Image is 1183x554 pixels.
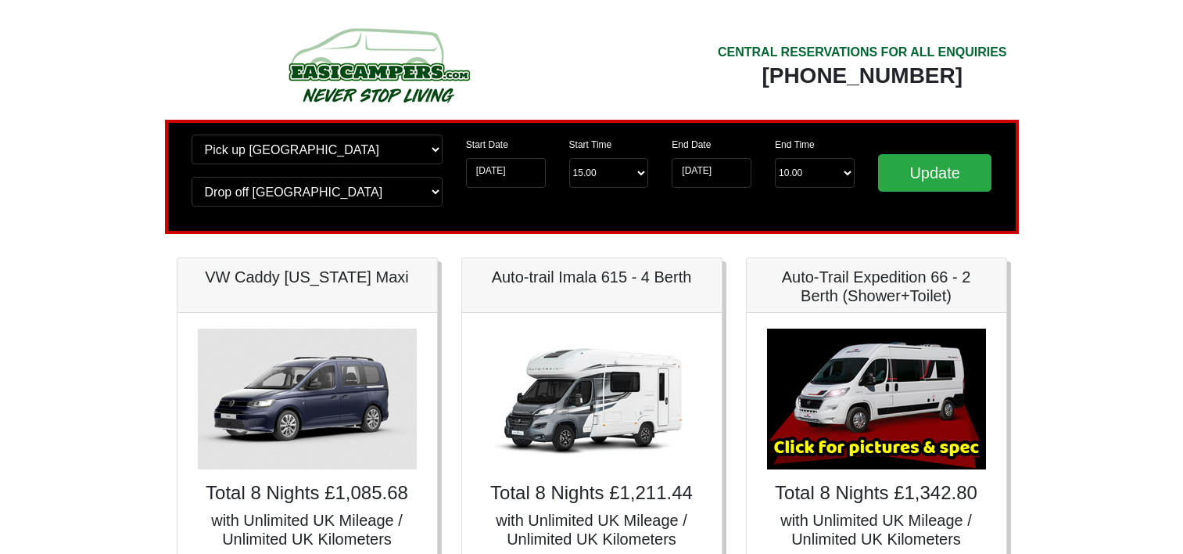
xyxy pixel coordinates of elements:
label: Start Date [466,138,508,152]
img: campers-checkout-logo.png [230,22,527,108]
h5: with Unlimited UK Mileage / Unlimited UK Kilometers [762,511,991,549]
label: End Date [672,138,711,152]
h4: Total 8 Nights £1,342.80 [762,482,991,505]
h5: with Unlimited UK Mileage / Unlimited UK Kilometers [478,511,706,549]
h4: Total 8 Nights £1,211.44 [478,482,706,505]
img: Auto-Trail Expedition 66 - 2 Berth (Shower+Toilet) [767,329,986,469]
label: Start Time [569,138,612,152]
img: Auto-trail Imala 615 - 4 Berth [482,329,701,469]
h5: VW Caddy [US_STATE] Maxi [193,268,421,286]
input: Start Date [466,158,546,188]
img: VW Caddy California Maxi [198,329,417,469]
input: Return Date [672,158,751,188]
h5: Auto-Trail Expedition 66 - 2 Berth (Shower+Toilet) [762,268,991,305]
h5: Auto-trail Imala 615 - 4 Berth [478,268,706,286]
div: CENTRAL RESERVATIONS FOR ALL ENQUIRIES [718,43,1007,62]
input: Update [878,154,992,192]
div: [PHONE_NUMBER] [718,62,1007,90]
h5: with Unlimited UK Mileage / Unlimited UK Kilometers [193,511,421,549]
h4: Total 8 Nights £1,085.68 [193,482,421,505]
label: End Time [775,138,815,152]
